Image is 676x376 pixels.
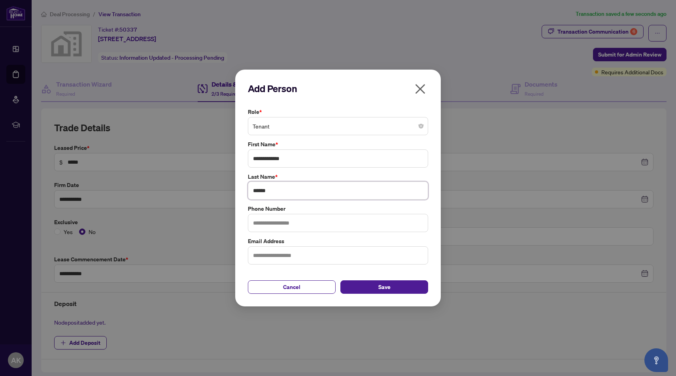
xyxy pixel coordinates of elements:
[248,204,428,213] label: Phone Number
[248,140,428,149] label: First Name
[248,280,336,294] button: Cancel
[253,119,423,134] span: Tenant
[414,83,427,95] span: close
[378,281,391,293] span: Save
[248,237,428,246] label: Email Address
[340,280,428,294] button: Save
[419,124,423,128] span: close-circle
[644,348,668,372] button: Open asap
[248,172,428,181] label: Last Name
[283,281,300,293] span: Cancel
[248,108,428,116] label: Role
[248,82,428,95] h2: Add Person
